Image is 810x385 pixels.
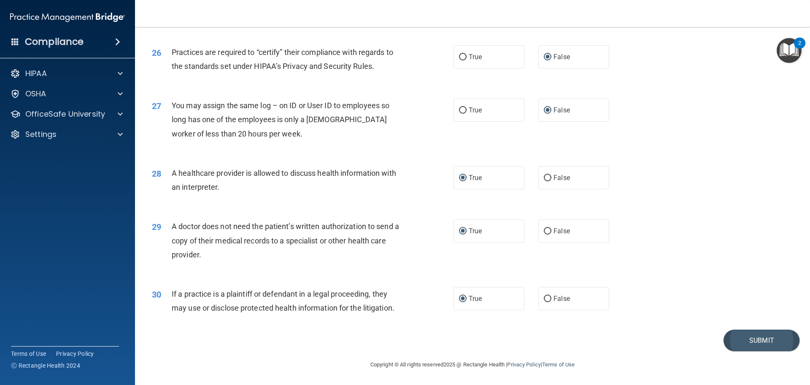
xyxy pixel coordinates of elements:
span: 29 [152,222,161,232]
span: False [553,227,570,235]
span: You may assign the same log – on ID or User ID to employees so long has one of the employees is o... [172,101,389,138]
span: 30 [152,289,161,300]
p: OSHA [25,89,46,99]
span: If a practice is a plaintiff or defendant in a legal proceeding, they may use or disclose protect... [172,289,394,312]
span: False [553,174,570,182]
span: False [553,295,570,303]
input: True [459,54,467,60]
a: Settings [10,129,123,139]
button: Submit [724,330,799,351]
span: A doctor does not need the patient’s written authorization to send a copy of their medical record... [172,222,399,259]
span: True [469,227,482,235]
a: OfficeSafe University [10,109,123,119]
input: False [544,228,551,235]
span: False [553,106,570,114]
a: Terms of Use [542,361,575,368]
img: PMB logo [10,9,125,26]
p: Settings [25,129,57,139]
span: 28 [152,169,161,179]
input: False [544,296,551,302]
span: 26 [152,48,161,58]
h4: Compliance [25,36,84,48]
input: True [459,228,467,235]
span: Practices are required to “certify” their compliance with regards to the standards set under HIPA... [172,48,393,71]
span: False [553,53,570,61]
span: Ⓒ Rectangle Health 2024 [11,361,80,370]
a: Privacy Policy [56,350,94,358]
a: Terms of Use [11,350,46,358]
p: HIPAA [25,68,47,79]
div: Copyright © All rights reserved 2025 @ Rectangle Health | | [319,351,626,378]
button: Open Resource Center, 2 new notifications [777,38,802,63]
span: True [469,174,482,182]
a: HIPAA [10,68,123,79]
span: True [469,53,482,61]
input: True [459,107,467,114]
input: False [544,54,551,60]
span: A healthcare provider is allowed to discuss health information with an interpreter. [172,169,396,191]
input: True [459,296,467,302]
span: True [469,106,482,114]
div: 2 [798,43,801,54]
a: Privacy Policy [507,361,540,368]
input: False [544,107,551,114]
input: False [544,175,551,181]
a: OSHA [10,89,123,99]
input: True [459,175,467,181]
span: 27 [152,101,161,111]
span: True [469,295,482,303]
p: OfficeSafe University [25,109,105,119]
